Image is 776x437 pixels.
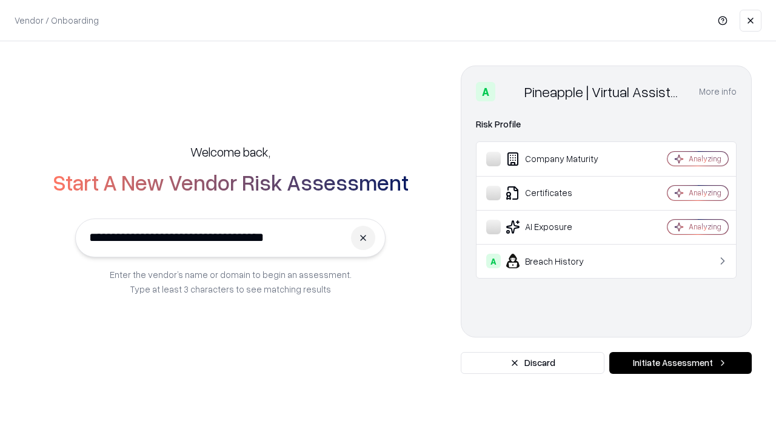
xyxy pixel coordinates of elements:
[53,170,409,194] h2: Start A New Vendor Risk Assessment
[609,352,752,374] button: Initiate Assessment
[486,220,631,234] div: AI Exposure
[689,154,721,164] div: Analyzing
[486,186,631,200] div: Certificates
[689,222,721,232] div: Analyzing
[486,254,631,268] div: Breach History
[190,143,270,160] h5: Welcome back,
[524,82,684,101] div: Pineapple | Virtual Assistant Agency
[689,188,721,198] div: Analyzing
[110,267,352,296] p: Enter the vendor’s name or domain to begin an assessment. Type at least 3 characters to see match...
[476,117,737,132] div: Risk Profile
[699,81,737,103] button: More info
[500,82,520,101] img: Pineapple | Virtual Assistant Agency
[476,82,495,101] div: A
[486,254,501,268] div: A
[15,14,99,27] p: Vendor / Onboarding
[461,352,604,374] button: Discard
[486,152,631,166] div: Company Maturity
